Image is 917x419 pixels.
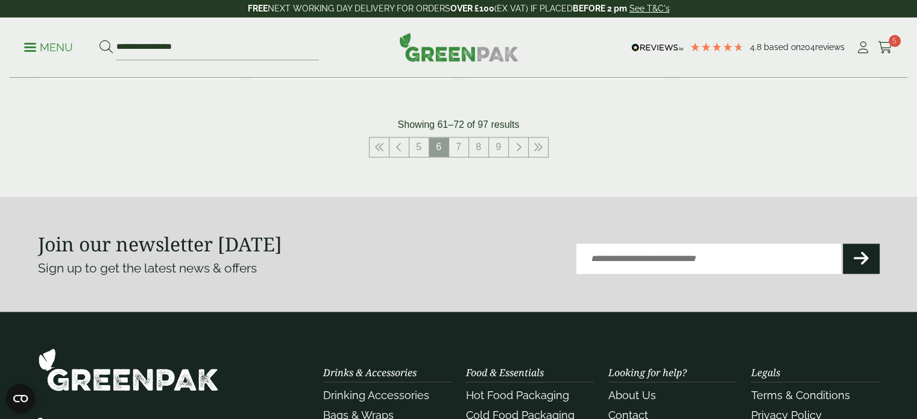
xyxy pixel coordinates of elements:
[751,389,850,402] a: Terms & Conditions
[801,42,815,52] span: 204
[248,4,268,13] strong: FREE
[889,35,901,47] span: 5
[38,259,417,278] p: Sign up to get the latest news & offers
[690,42,744,52] div: 4.79 Stars
[38,231,282,257] strong: Join our newsletter [DATE]
[489,137,508,157] a: 9
[38,348,219,392] img: GreenPak Supplies
[878,39,893,57] a: 5
[409,137,429,157] a: 5
[24,40,73,55] p: Menu
[24,40,73,52] a: Menu
[429,137,449,157] span: 6
[878,42,893,54] i: Cart
[631,43,684,52] img: REVIEWS.io
[399,33,518,61] img: GreenPak Supplies
[764,42,801,52] span: Based on
[449,137,468,157] a: 7
[323,389,429,402] a: Drinking Accessories
[398,118,520,132] p: Showing 61–72 of 97 results
[6,384,35,413] button: Open CMP widget
[466,389,569,402] a: Hot Food Packaging
[856,42,871,54] i: My Account
[450,4,494,13] strong: OVER £100
[629,4,670,13] a: See T&C's
[608,389,656,402] a: About Us
[573,4,627,13] strong: BEFORE 2 pm
[469,137,488,157] a: 8
[815,42,845,52] span: reviews
[750,42,764,52] span: 4.8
